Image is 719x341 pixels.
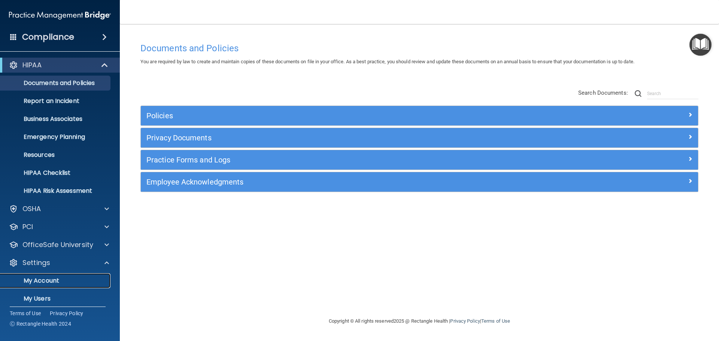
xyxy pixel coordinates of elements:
[22,258,50,267] p: Settings
[5,115,107,123] p: Business Associates
[5,187,107,195] p: HIPAA Risk Assessment
[283,309,556,333] div: Copyright © All rights reserved 2025 @ Rectangle Health | |
[5,79,107,87] p: Documents and Policies
[647,88,698,99] input: Search
[9,258,109,267] a: Settings
[146,156,553,164] h5: Practice Forms and Logs
[140,59,634,64] span: You are required by law to create and maintain copies of these documents on file in your office. ...
[9,222,109,231] a: PCI
[146,154,692,166] a: Practice Forms and Logs
[589,288,710,318] iframe: Drift Widget Chat Controller
[689,34,712,56] button: Open Resource Center
[146,134,553,142] h5: Privacy Documents
[5,151,107,159] p: Resources
[481,318,510,324] a: Terms of Use
[5,295,107,302] p: My Users
[9,204,109,213] a: OSHA
[22,32,74,42] h4: Compliance
[9,240,109,249] a: OfficeSafe University
[5,169,107,177] p: HIPAA Checklist
[22,240,93,249] p: OfficeSafe University
[22,204,41,213] p: OSHA
[22,61,42,70] p: HIPAA
[146,132,692,144] a: Privacy Documents
[22,222,33,231] p: PCI
[9,8,111,23] img: PMB logo
[140,43,698,53] h4: Documents and Policies
[5,133,107,141] p: Emergency Planning
[5,97,107,105] p: Report an Incident
[10,320,71,328] span: Ⓒ Rectangle Health 2024
[450,318,480,324] a: Privacy Policy
[635,90,641,97] img: ic-search.3b580494.png
[5,277,107,284] p: My Account
[578,89,628,96] span: Search Documents:
[146,112,553,120] h5: Policies
[146,178,553,186] h5: Employee Acknowledgments
[9,61,109,70] a: HIPAA
[10,310,41,317] a: Terms of Use
[50,310,84,317] a: Privacy Policy
[146,110,692,122] a: Policies
[146,176,692,188] a: Employee Acknowledgments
